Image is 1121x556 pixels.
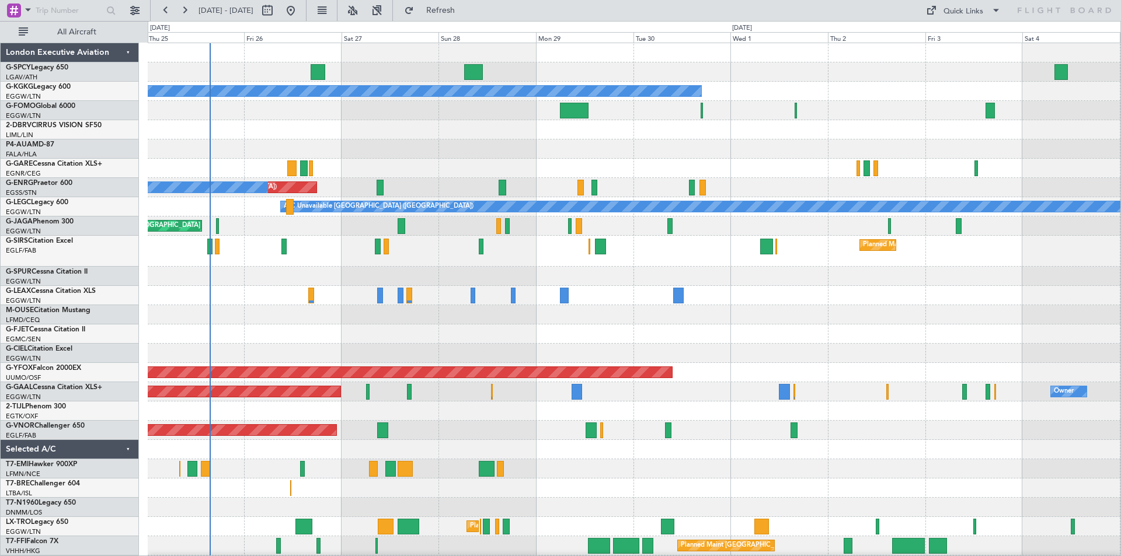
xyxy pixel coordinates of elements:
[6,403,25,410] span: 2-TIJL
[6,527,41,536] a: EGGW/LTN
[6,150,37,159] a: FALA/HLA
[6,288,96,295] a: G-LEAXCessna Citation XLS
[89,217,273,235] div: Planned Maint [GEOGRAPHIC_DATA] ([GEOGRAPHIC_DATA])
[6,470,40,478] a: LFMN/NCE
[536,32,633,43] div: Mon 29
[6,519,31,526] span: LX-TRO
[6,103,75,110] a: G-FOMOGlobal 6000
[150,23,170,33] div: [DATE]
[6,326,29,333] span: G-FJET
[6,461,77,468] a: T7-EMIHawker 900XP
[6,296,41,305] a: EGGW/LTN
[6,538,58,545] a: T7-FFIFalcon 7X
[6,547,40,555] a: VHHH/HKG
[920,1,1007,20] button: Quick Links
[6,316,40,324] a: LFMD/CEQ
[6,160,102,167] a: G-GARECessna Citation XLS+
[6,246,36,255] a: EGLF/FAB
[633,32,731,43] div: Tue 30
[6,335,41,344] a: EGMC/SEN
[6,83,33,90] span: G-KGKG
[730,32,828,43] div: Wed 1
[6,199,68,206] a: G-LEGCLegacy 600
[925,32,1023,43] div: Fri 3
[342,32,439,43] div: Sat 27
[6,499,76,506] a: T7-N1960Legacy 650
[828,32,925,43] div: Thu 2
[6,365,81,372] a: G-YFOXFalcon 2000EX
[6,307,90,314] a: M-OUSECitation Mustang
[6,73,37,82] a: LGAV/ATH
[6,227,41,236] a: EGGW/LTN
[6,237,73,244] a: G-SIRSCitation Excel
[244,32,342,43] div: Fri 26
[284,198,474,215] div: A/C Unavailable [GEOGRAPHIC_DATA] ([GEOGRAPHIC_DATA])
[6,122,32,129] span: 2-DBRV
[6,141,32,148] span: P4-AUA
[1022,32,1120,43] div: Sat 4
[863,236,1047,254] div: Planned Maint [GEOGRAPHIC_DATA] ([GEOGRAPHIC_DATA])
[6,461,29,468] span: T7-EMI
[6,489,32,498] a: LTBA/ISL
[6,103,36,110] span: G-FOMO
[6,345,72,352] a: G-CIELCitation Excel
[6,412,38,421] a: EGTK/OXF
[732,23,752,33] div: [DATE]
[6,268,32,275] span: G-SPUR
[6,188,37,197] a: EGSS/STN
[944,6,983,18] div: Quick Links
[6,64,68,71] a: G-SPCYLegacy 650
[681,537,865,554] div: Planned Maint [GEOGRAPHIC_DATA] ([GEOGRAPHIC_DATA])
[6,373,41,382] a: UUMO/OSF
[147,32,244,43] div: Thu 25
[6,422,85,429] a: G-VNORChallenger 650
[6,422,34,429] span: G-VNOR
[6,365,33,372] span: G-YFOX
[6,268,88,275] a: G-SPURCessna Citation II
[6,218,33,225] span: G-JAGA
[30,28,123,36] span: All Aircraft
[6,519,68,526] a: LX-TROLegacy 650
[6,403,66,410] a: 2-TIJLPhenom 300
[6,307,34,314] span: M-OUSE
[13,23,127,41] button: All Aircraft
[6,199,31,206] span: G-LEGC
[6,288,31,295] span: G-LEAX
[470,517,654,535] div: Planned Maint [GEOGRAPHIC_DATA] ([GEOGRAPHIC_DATA])
[6,141,54,148] a: P4-AUAMD-87
[6,326,85,333] a: G-FJETCessna Citation II
[6,393,41,401] a: EGGW/LTN
[399,1,469,20] button: Refresh
[6,499,39,506] span: T7-N1960
[6,83,71,90] a: G-KGKGLegacy 600
[6,92,41,101] a: EGGW/LTN
[36,2,103,19] input: Trip Number
[438,32,536,43] div: Sun 28
[6,384,102,391] a: G-GAALCessna Citation XLS+
[6,508,42,517] a: DNMM/LOS
[6,480,80,487] a: T7-BREChallenger 604
[6,64,31,71] span: G-SPCY
[6,131,33,139] a: LIML/LIN
[6,431,36,440] a: EGLF/FAB
[6,218,74,225] a: G-JAGAPhenom 300
[6,160,33,167] span: G-GARE
[1054,383,1074,400] div: Owner
[6,237,28,244] span: G-SIRS
[6,354,41,363] a: EGGW/LTN
[6,480,30,487] span: T7-BRE
[6,180,33,187] span: G-ENRG
[6,180,72,187] a: G-ENRGPraetor 600
[6,384,33,391] span: G-GAAL
[199,5,253,16] span: [DATE] - [DATE]
[6,122,102,129] a: 2-DBRVCIRRUS VISION SF50
[6,345,27,352] span: G-CIEL
[6,169,41,178] a: EGNR/CEG
[6,277,41,286] a: EGGW/LTN
[6,208,41,216] a: EGGW/LTN
[6,538,26,545] span: T7-FFI
[416,6,465,15] span: Refresh
[6,111,41,120] a: EGGW/LTN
